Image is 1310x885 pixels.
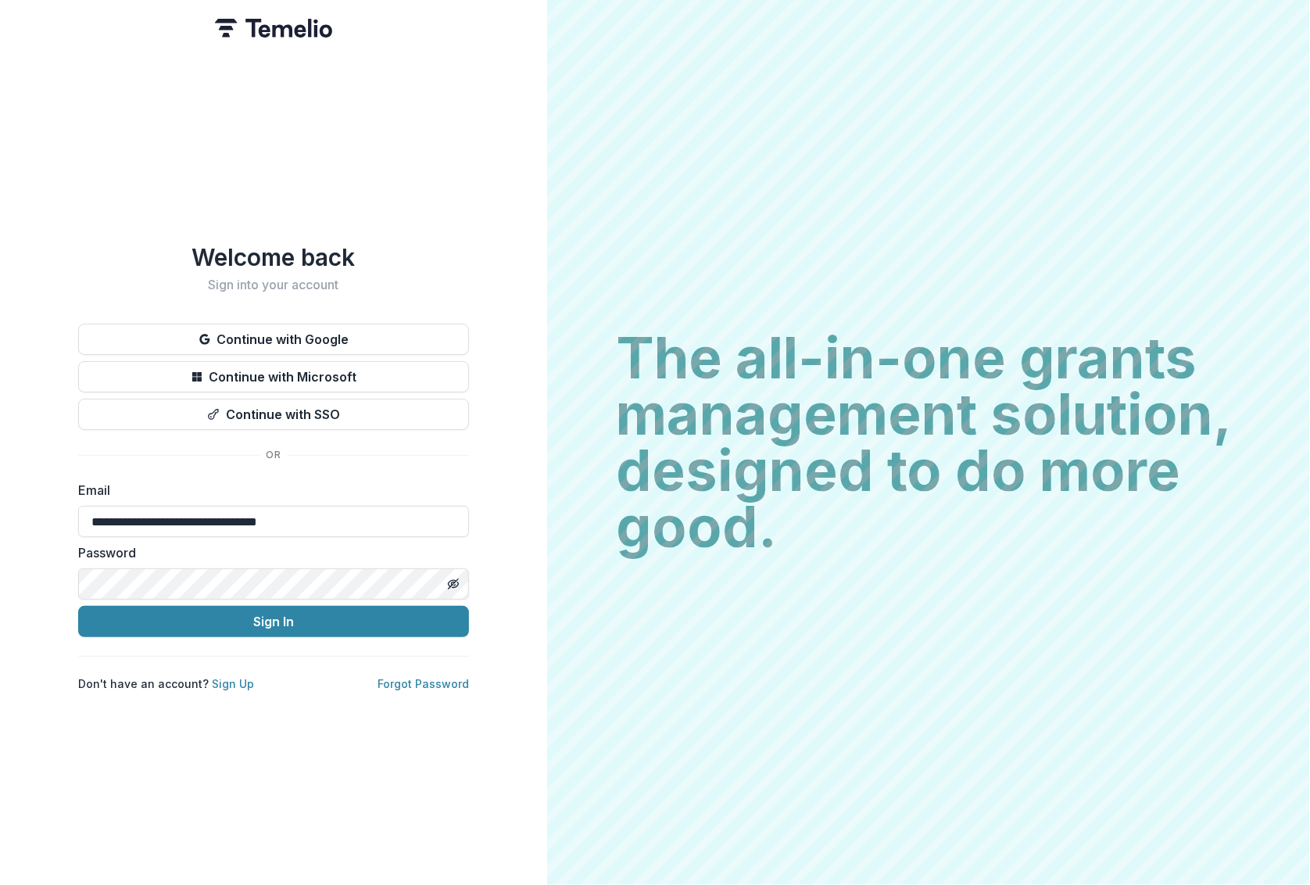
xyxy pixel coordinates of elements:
label: Password [78,543,460,562]
label: Email [78,481,460,500]
a: Forgot Password [378,677,469,690]
button: Toggle password visibility [441,571,466,597]
h1: Welcome back [78,243,469,271]
a: Sign Up [212,677,254,690]
button: Sign In [78,606,469,637]
p: Don't have an account? [78,675,254,692]
img: Temelio [215,19,332,38]
button: Continue with Google [78,324,469,355]
button: Continue with Microsoft [78,361,469,392]
h2: Sign into your account [78,278,469,292]
button: Continue with SSO [78,399,469,430]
